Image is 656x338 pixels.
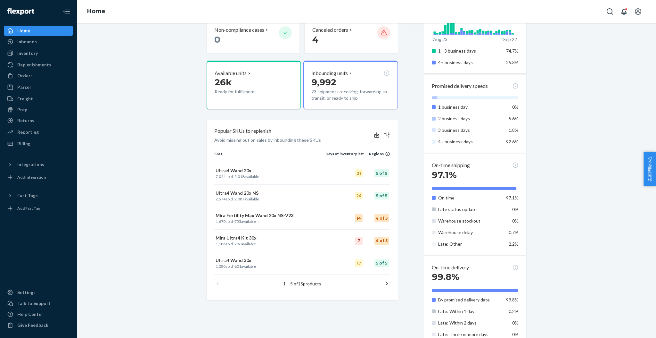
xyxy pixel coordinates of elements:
span: 601 [234,264,241,269]
div: 7 [355,237,363,245]
span: 0% [512,104,519,110]
p: Avoid missing out on sales by inbounding these SKUs [214,137,321,143]
p: 1 - 3 business days [438,48,501,54]
p: 2 business days [438,115,501,122]
span: 92.6% [506,139,519,144]
button: Close Navigation [60,5,73,18]
p: Ultra4 Wand 20x [216,167,324,174]
div: 5 of 5 [374,192,389,199]
div: Returns [17,117,34,124]
p: Aug 23 [433,36,447,43]
button: Open account menu [632,5,644,18]
span: 1,670 [216,219,225,224]
span: 74.7% [506,48,519,54]
span: 5.6% [509,116,519,121]
a: Add Integration [4,172,73,182]
p: Mira Ultra4 Kit 30x [216,235,324,241]
div: Add Fast Tag [17,206,40,211]
a: Settings [4,287,73,298]
span: 25.3% [506,60,519,65]
p: On-time shipping [432,162,470,169]
span: 1.8% [509,127,519,133]
div: Prep [17,106,27,113]
div: Integrations [17,161,44,168]
span: 97.1% [432,169,457,180]
p: sold · available [216,196,324,202]
p: On time [438,195,501,201]
div: Replenishments [17,62,51,68]
a: Freight [4,94,73,104]
a: Inventory [4,48,73,58]
p: sold · available [216,174,324,179]
span: 0.7% [509,230,519,235]
p: Popular SKUs to replenish [214,127,271,135]
div: Fast Tags [17,192,38,199]
div: Add Integration [17,174,46,180]
div: 21 [355,169,363,177]
span: 0.2% [509,308,519,314]
span: 0% [512,320,519,325]
span: 4 [312,34,318,45]
a: Parcel [4,82,73,92]
p: Promised delivery speeds [432,82,488,90]
div: 24 [355,192,363,199]
div: Orders [17,72,33,79]
p: Ready for fulfillment [215,89,274,95]
img: Flexport logo [7,8,34,15]
button: Open notifications [618,5,630,18]
a: Reporting [4,127,73,137]
span: 26k [215,77,232,88]
button: Open Search Box [603,5,616,18]
div: Inbounds [17,38,37,45]
p: By promised delivery date [438,297,501,303]
p: 3 business days [438,127,501,133]
p: Warehouse stockout [438,218,501,224]
p: Ultra4 Wand 30x [216,257,324,264]
th: SKU [214,151,325,162]
div: Freight [17,96,33,102]
div: Inventory [17,50,38,56]
p: sold · available [216,264,324,269]
a: Help Center [4,309,73,319]
div: Settings [17,289,36,296]
p: Late status update [438,206,501,213]
span: 755 [234,219,241,224]
p: Sep 22 [503,36,517,43]
span: 2,087 [234,197,244,201]
a: Inbounds [4,37,73,47]
span: 1,186 [216,241,225,246]
button: 卖家帮助中心 [644,152,656,186]
span: 97.1% [506,195,519,200]
a: Replenishments [4,60,73,70]
p: sold · available [216,241,324,247]
p: Inbounding units [311,70,348,77]
a: Billing [4,139,73,149]
p: 4+ business days [438,59,501,66]
div: 4 of 5 [374,237,389,245]
span: 7,044 [216,174,225,179]
p: On-time delivery [432,264,469,271]
a: Talk to Support [4,298,73,308]
div: Reporting [17,129,39,135]
span: 2.2% [509,241,519,247]
div: 17 [355,259,363,267]
p: 23 shipments receiving, forwarding, in transit, or ready to ship [311,89,389,101]
div: Help Center [17,311,43,317]
p: Ultra4 Wand 20x NS [216,190,324,196]
span: 286 [234,241,241,246]
a: Returns [4,115,73,126]
ol: breadcrumbs [82,2,111,21]
a: Prep [4,105,73,115]
p: Non-compliance cases [214,26,264,34]
div: 5 of 5 [374,259,389,267]
div: Home [17,28,30,34]
p: Late: Within 2 days [438,320,501,326]
p: Canceled orders [312,26,348,34]
p: 1 – 5 of products [283,281,321,287]
a: Home [87,8,105,15]
div: Parcel [17,84,31,90]
span: 5,018 [234,174,244,179]
button: Canceled orders 4 [305,19,398,53]
p: sold · available [216,219,324,224]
